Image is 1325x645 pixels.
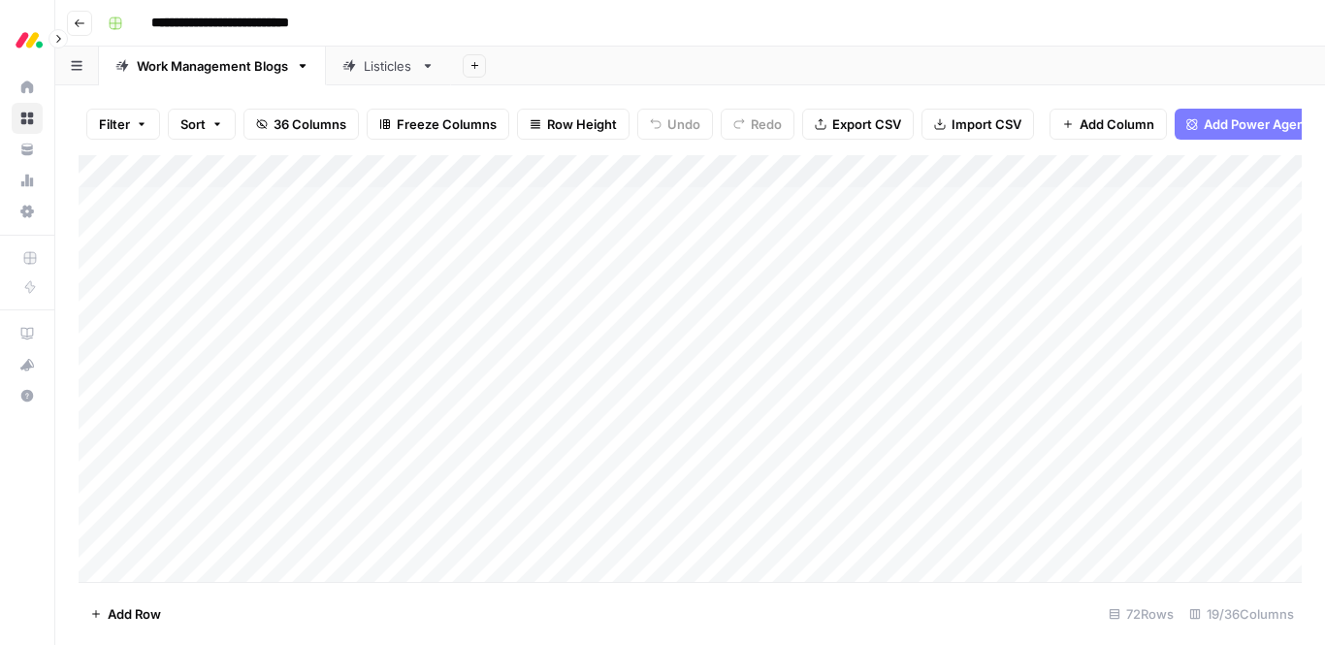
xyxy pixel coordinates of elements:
[12,134,43,165] a: Your Data
[99,47,326,85] a: Work Management Blogs
[397,114,497,134] span: Freeze Columns
[637,109,713,140] button: Undo
[1101,598,1181,629] div: 72 Rows
[364,56,413,76] div: Listicles
[12,380,43,411] button: Help + Support
[667,114,700,134] span: Undo
[243,109,359,140] button: 36 Columns
[99,114,130,134] span: Filter
[1175,109,1321,140] button: Add Power Agent
[168,109,236,140] button: Sort
[832,114,901,134] span: Export CSV
[12,72,43,103] a: Home
[1181,598,1302,629] div: 19/36 Columns
[1050,109,1167,140] button: Add Column
[517,109,630,140] button: Row Height
[326,47,451,85] a: Listicles
[180,114,206,134] span: Sort
[952,114,1021,134] span: Import CSV
[12,318,43,349] a: AirOps Academy
[1204,114,1309,134] span: Add Power Agent
[12,349,43,380] button: What's new?
[12,16,43,64] button: Workspace: Monday.com
[12,22,47,57] img: Monday.com Logo
[86,109,160,140] button: Filter
[274,114,346,134] span: 36 Columns
[802,109,914,140] button: Export CSV
[12,196,43,227] a: Settings
[367,109,509,140] button: Freeze Columns
[137,56,288,76] div: Work Management Blogs
[751,114,782,134] span: Redo
[921,109,1034,140] button: Import CSV
[12,165,43,196] a: Usage
[79,598,173,629] button: Add Row
[721,109,794,140] button: Redo
[12,103,43,134] a: Browse
[108,604,161,624] span: Add Row
[1080,114,1154,134] span: Add Column
[13,350,42,379] div: What's new?
[547,114,617,134] span: Row Height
